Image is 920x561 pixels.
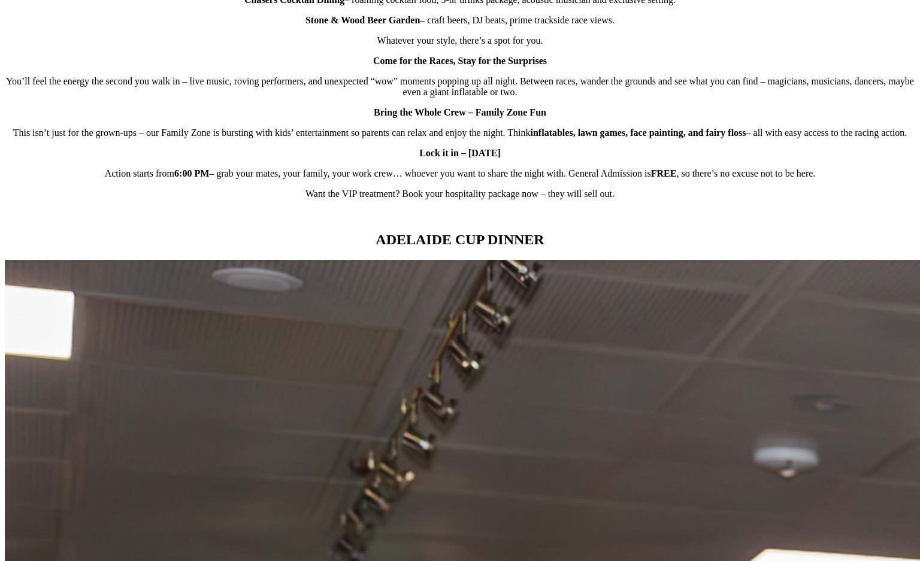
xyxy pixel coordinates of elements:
p: Want the VIP treatment? Book your hospitality package now – they will sell out. [5,189,915,199]
p: – craft beers, DJ beats, prime trackside race views. [5,15,915,26]
strong: FREE [651,168,677,178]
strong: Lock it in – [DATE] [419,148,501,158]
strong: Bring the Whole Crew – Family Zone Fun [374,107,546,117]
strong: inflatables, lawn games, face painting, and fairy floss [531,128,746,138]
h2: ADELAIDE CUP DINNER [5,232,915,248]
p: Action starts from – grab your mates, your family, your work crew… whoever you want to share the ... [5,168,915,179]
strong: 6 [174,168,179,178]
strong: :00 PM [179,168,209,178]
strong: Come for the Races, Stay for the Surprises [373,56,547,66]
p: Whatever your style, there’s a spot for you. [5,35,915,46]
p: This isn’t just for the grown-ups – our Family Zone is bursting with kids’ entertainment so paren... [5,128,915,138]
p: You’ll feel the energy the second you walk in – live music, roving performers, and unexpected “wo... [5,76,915,98]
strong: Stone & Wood Beer Garden [305,15,420,25]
